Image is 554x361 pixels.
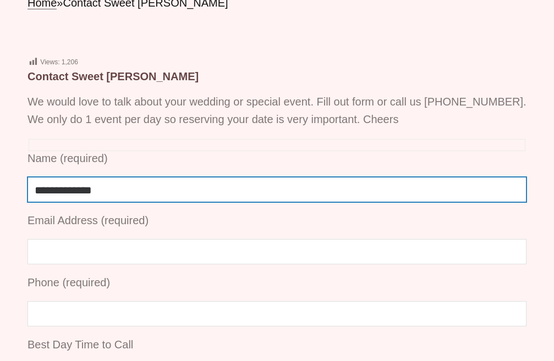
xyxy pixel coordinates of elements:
p: Phone (required) [28,275,526,290]
p: We would love to talk about your wedding or special event. Fill out form or call us [PHONE_NUMBER... [28,93,526,128]
p: Email Address (required) [28,213,526,228]
span: 1,206 [62,58,78,66]
h1: Contact Sweet [PERSON_NAME] [28,68,526,85]
p: Best Day Time to Call [28,337,526,352]
p: Name (required) [28,151,526,166]
span: Views: [40,58,59,66]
